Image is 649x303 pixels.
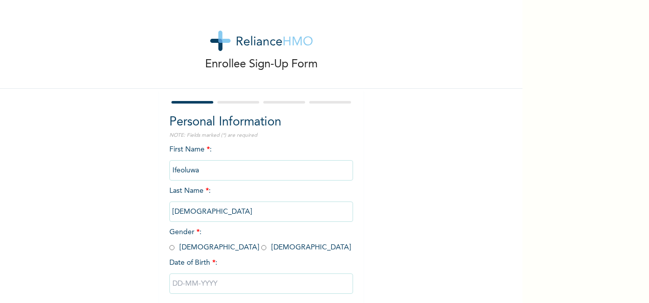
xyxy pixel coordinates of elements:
input: Enter your last name [169,201,353,222]
input: Enter your first name [169,160,353,181]
input: DD-MM-YYYY [169,273,353,294]
p: Enrollee Sign-Up Form [205,56,318,73]
h2: Personal Information [169,113,353,132]
p: NOTE: Fields marked (*) are required [169,132,353,139]
span: First Name : [169,146,353,174]
img: logo [210,31,313,51]
span: Gender : [DEMOGRAPHIC_DATA] [DEMOGRAPHIC_DATA] [169,229,351,251]
span: Last Name : [169,187,353,215]
span: Date of Birth : [169,258,217,268]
